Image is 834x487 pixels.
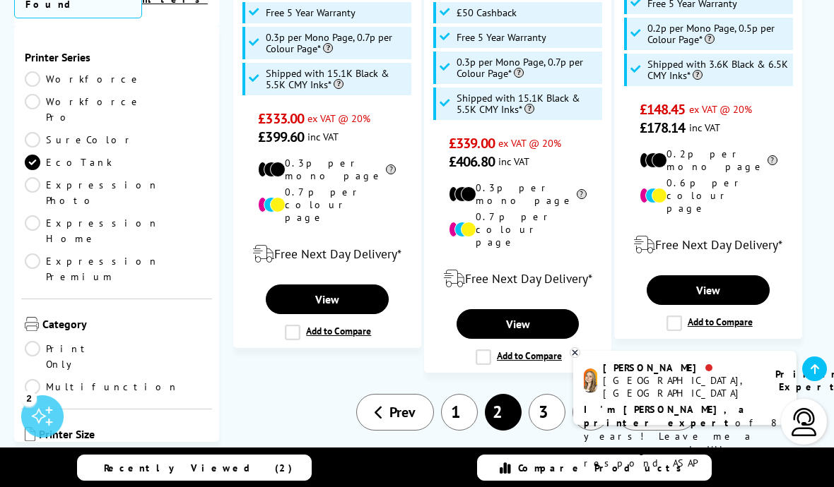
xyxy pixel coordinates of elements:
span: Shipped with 3.6K Black & 6.5K CMY Inks* [647,59,789,81]
a: Recently Viewed (2) [77,455,312,481]
div: [PERSON_NAME] [603,361,758,374]
span: 0.3p per Mono Page, 0.7p per Colour Page* [457,56,599,79]
a: View [457,309,580,339]
span: £148.45 [640,100,686,119]
a: Print Only [25,341,117,372]
span: £339.00 [449,134,495,152]
span: inc VAT [498,155,529,168]
img: Category [25,317,39,331]
a: Prev [356,394,434,431]
span: ex VAT @ 20% [498,136,561,150]
li: 0.7p per colour page [449,210,587,248]
label: Add to Compare [666,315,753,331]
span: Printer Size [39,427,208,444]
p: of 8 years! Leave me a message and I'll respond ASAP [584,403,786,470]
li: 0.3p per mono page [258,157,396,182]
div: [GEOGRAPHIC_DATA], [GEOGRAPHIC_DATA] [603,374,758,399]
span: £399.60 [258,128,304,146]
span: £333.00 [258,109,304,128]
span: Compare Products [518,462,689,474]
a: Workforce [25,71,142,87]
span: Free 5 Year Warranty [266,7,356,18]
a: View [266,284,389,314]
a: Expression Premium [25,253,159,284]
span: Category [42,317,208,334]
span: ex VAT @ 20% [689,102,752,116]
span: £50 Cashback [457,7,517,18]
a: EcoTank [25,155,117,170]
span: inc VAT [307,130,339,143]
li: 0.7p per colour page [258,186,396,224]
span: Printer Series [25,50,208,64]
span: Free 5 Year Warranty [457,32,546,43]
span: Recently Viewed (2) [104,462,293,474]
li: 0.3p per mono page [449,181,587,207]
a: Workforce Pro [25,94,142,125]
span: £406.80 [449,152,495,171]
span: Shipped with 15.1K Black & 5.5K CMY Inks* [266,68,408,90]
a: Compare Products [477,455,712,481]
img: user-headset-light.svg [790,408,818,436]
span: 0.3p per Mono Page, 0.7p per Colour Page* [266,32,408,54]
a: View [647,275,770,305]
span: ex VAT @ 20% [307,112,370,125]
a: Multifunction [25,379,179,395]
a: 3 [529,394,565,431]
span: Shipped with 15.1K Black & 5.5K CMY Inks* [457,92,599,115]
div: 2 [21,390,37,406]
a: Expression Photo [25,177,159,208]
li: 0.2p per mono page [640,148,777,173]
img: amy-livechat.png [584,368,597,393]
a: 1 [441,394,478,431]
a: 4 [572,394,609,431]
label: Add to Compare [476,349,562,365]
div: modal_delivery [241,234,413,274]
div: modal_delivery [622,225,794,265]
a: Expression Home [25,215,159,246]
span: inc VAT [689,121,720,134]
div: modal_delivery [432,259,604,299]
label: Add to Compare [285,325,371,340]
b: I'm [PERSON_NAME], a printer expert [584,403,748,429]
span: 0.2p per Mono Page, 0.5p per Colour Page* [647,23,789,45]
span: Prev [389,403,416,421]
span: £178.14 [640,119,686,137]
a: SureColor [25,132,135,148]
li: 0.6p per colour page [640,176,777,215]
